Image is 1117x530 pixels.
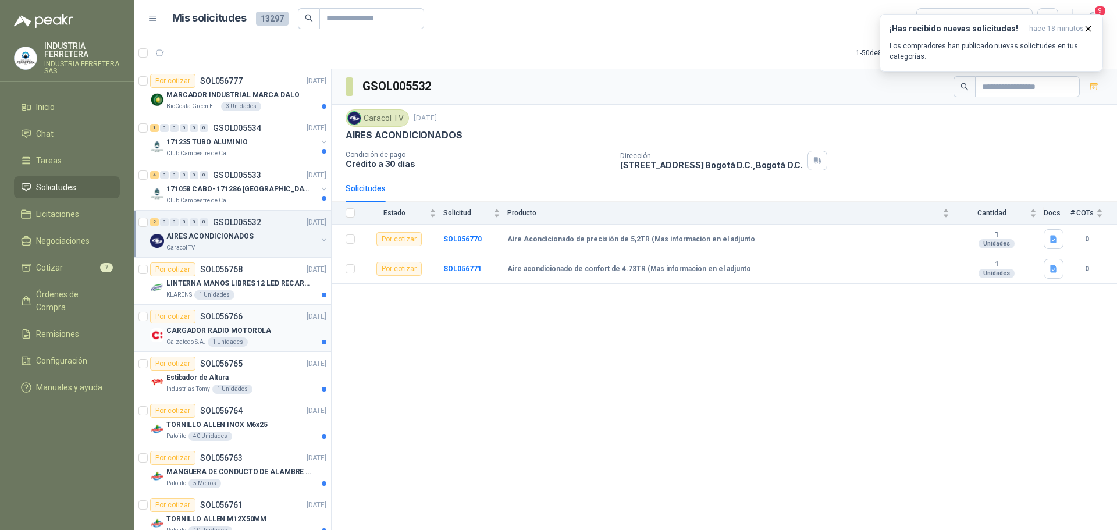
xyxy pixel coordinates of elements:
[36,288,109,314] span: Órdenes de Compra
[213,124,261,132] p: GSOL005534
[14,376,120,399] a: Manuales y ayuda
[376,262,422,276] div: Por cotizar
[166,243,195,252] p: Caracol TV
[362,77,433,95] h3: GSOL005532
[150,215,329,252] a: 2 0 0 0 0 0 GSOL005532[DATE] Company LogoAIRES ACONDICIONADOSCaracol TV
[150,281,164,295] img: Company Logo
[14,283,120,318] a: Órdenes de Compra
[166,90,299,101] p: MARCADOR INDUSTRIAL MARCA DALO
[979,239,1015,248] div: Unidades
[1070,264,1103,275] b: 0
[160,124,169,132] div: 0
[36,354,87,367] span: Configuración
[150,124,159,132] div: 1
[961,83,969,91] span: search
[166,290,192,300] p: KLARENS
[443,235,482,243] b: SOL056770
[150,121,329,158] a: 1 0 0 0 0 0 GSOL005534[DATE] Company Logo171235 TUBO ALUMINIOClub Campestre de Cali
[166,372,229,383] p: Estibador de Altura
[100,263,113,272] span: 7
[200,312,243,321] p: SOL056766
[307,217,326,228] p: [DATE]
[507,265,751,274] b: Aire acondicionado de confort de 4.73TR (Mas informacion en el adjunto
[348,112,361,125] img: Company Logo
[305,14,313,22] span: search
[180,171,188,179] div: 0
[307,405,326,417] p: [DATE]
[307,500,326,511] p: [DATE]
[36,328,79,340] span: Remisiones
[507,202,956,225] th: Producto
[200,218,208,226] div: 0
[36,181,76,194] span: Solicitudes
[307,76,326,87] p: [DATE]
[166,479,186,488] p: Patojito
[14,123,120,145] a: Chat
[166,467,311,478] p: MANGUERA DE CONDUCTO DE ALAMBRE DE ACERO PU
[956,230,1037,240] b: 1
[14,203,120,225] a: Licitaciones
[36,261,63,274] span: Cotizar
[1082,8,1103,29] button: 9
[890,24,1024,34] h3: ¡Has recibido nuevas solicitudes!
[856,44,931,62] div: 1 - 50 de 8241
[200,501,243,509] p: SOL056761
[14,176,120,198] a: Solicitudes
[14,14,73,28] img: Logo peakr
[14,257,120,279] a: Cotizar7
[1029,24,1084,34] span: hace 18 minutos
[346,109,409,127] div: Caracol TV
[166,149,230,158] p: Club Campestre de Cali
[443,202,507,225] th: Solicitud
[307,358,326,369] p: [DATE]
[36,234,90,247] span: Negociaciones
[150,93,164,106] img: Company Logo
[166,419,268,431] p: TORNILLO ALLEN INOX M6x25
[307,311,326,322] p: [DATE]
[36,381,102,394] span: Manuales y ayuda
[200,265,243,273] p: SOL056768
[212,385,252,394] div: 1 Unidades
[190,171,198,179] div: 0
[150,375,164,389] img: Company Logo
[213,171,261,179] p: GSOL005533
[880,14,1103,72] button: ¡Has recibido nuevas solicitudes!hace 18 minutos Los compradores han publicado nuevas solicitudes...
[160,218,169,226] div: 0
[307,170,326,181] p: [DATE]
[956,202,1044,225] th: Cantidad
[172,10,247,27] h1: Mis solicitudes
[44,42,120,58] p: INDUSTRIA FERRETERA
[36,101,55,113] span: Inicio
[307,453,326,464] p: [DATE]
[150,234,164,248] img: Company Logo
[890,41,1093,62] p: Los compradores han publicado nuevas solicitudes en tus categorías.
[150,422,164,436] img: Company Logo
[166,102,219,111] p: BioCosta Green Energy S.A.S
[346,159,611,169] p: Crédito a 30 días
[166,184,311,195] p: 171058 CABO- 171286 [GEOGRAPHIC_DATA]
[36,154,62,167] span: Tareas
[979,269,1015,278] div: Unidades
[956,209,1027,217] span: Cantidad
[150,218,159,226] div: 2
[150,469,164,483] img: Company Logo
[376,232,422,246] div: Por cotizar
[166,432,186,441] p: Patojito
[134,258,331,305] a: Por cotizarSOL056768[DATE] Company LogoLINTERNA MANOS LIBRES 12 LED RECARGALEKLARENS1 Unidades
[14,96,120,118] a: Inicio
[150,328,164,342] img: Company Logo
[307,264,326,275] p: [DATE]
[150,140,164,154] img: Company Logo
[14,323,120,345] a: Remisiones
[150,310,195,323] div: Por cotizar
[44,61,120,74] p: INDUSTRIA FERRETERA SAS
[150,74,195,88] div: Por cotizar
[150,187,164,201] img: Company Logo
[507,235,755,244] b: Aire Acondicionado de precisión de 5,2TR (Mas informacion en el adjunto
[346,182,386,195] div: Solicitudes
[170,124,179,132] div: 0
[443,265,482,273] b: SOL056771
[200,124,208,132] div: 0
[213,218,261,226] p: GSOL005532
[190,124,198,132] div: 0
